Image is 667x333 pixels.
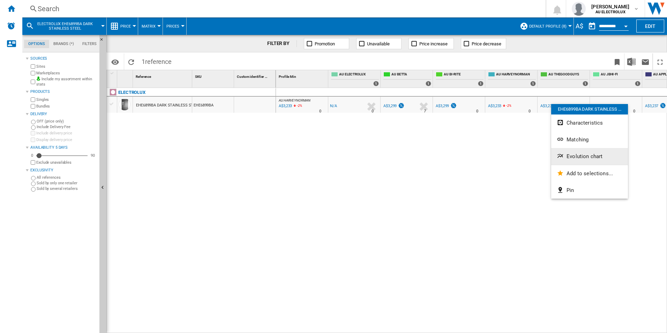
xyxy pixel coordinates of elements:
[567,120,603,126] span: Characteristics
[551,114,628,131] button: Characteristics
[551,131,628,148] button: Matching
[567,136,589,143] span: Matching
[551,182,628,199] button: Pin...
[567,153,602,160] span: Evolution chart
[551,148,628,165] button: Evolution chart
[551,104,628,114] div: EHE6899BA DARK STAINLESS ...
[551,165,628,182] button: Add to selections...
[567,187,574,193] span: Pin
[567,170,613,177] span: Add to selections...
